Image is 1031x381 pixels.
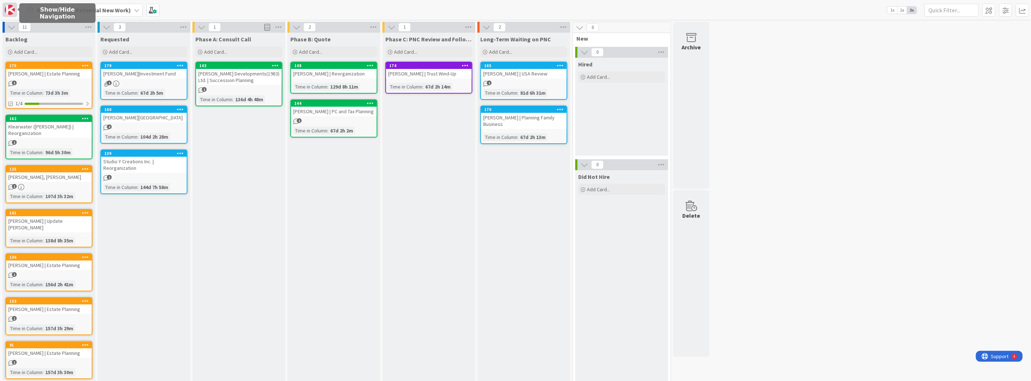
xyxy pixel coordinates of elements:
div: [PERSON_NAME] | Update [PERSON_NAME] [6,216,92,232]
div: 144 [294,101,377,106]
div: [PERSON_NAME][GEOGRAPHIC_DATA] [101,113,187,122]
div: 107d 3h 32m [44,192,75,200]
span: 1 [297,118,302,123]
span: 1 [12,140,17,145]
span: Phase A: Consult Call [195,36,251,43]
div: 143 [199,63,282,68]
span: 1 [398,23,411,32]
div: 136 [6,254,92,261]
span: 0 [591,48,604,57]
div: [PERSON_NAME] | Reorganization [291,69,377,78]
div: [PERSON_NAME] | Estate Planning [6,304,92,314]
div: Time in Column [103,183,137,191]
span: 1 [208,23,221,32]
div: 179[PERSON_NAME]|Investment Fund [101,62,187,78]
span: : [517,89,518,97]
div: 91[PERSON_NAME] | Estate Planning [6,342,92,358]
div: 175 [6,62,92,69]
div: 174 [386,62,472,69]
div: Time in Column [103,89,137,97]
div: 170[PERSON_NAME] | Planning Family Business [481,106,567,129]
span: : [42,148,44,156]
div: Time in Column [8,192,42,200]
div: [PERSON_NAME] | Trust Wind-Up [386,69,472,78]
div: 175 [9,63,92,68]
div: 148 [291,62,377,69]
a: 175[PERSON_NAME] | Estate PlanningTime in Column:73d 3h 3m1/4 [5,62,92,109]
input: Quick Filter... [924,4,979,17]
div: 144[PERSON_NAME] | PC and Tax Planning [291,100,377,116]
div: Time in Column [293,127,327,135]
div: [PERSON_NAME] | Planning Family Business [481,113,567,129]
div: 104d 2h 28m [138,133,170,141]
div: 141 [9,210,92,216]
span: Did Not Hire [578,173,610,180]
div: 170 [481,106,567,113]
div: [PERSON_NAME]|Investment Fund [101,69,187,78]
span: 3 [113,23,126,32]
span: : [327,127,328,135]
span: 0 [591,160,604,169]
a: 136[PERSON_NAME] | Estate PlanningTime in Column:156d 2h 41m [5,253,92,291]
div: 148[PERSON_NAME] | Reorganization [291,62,377,78]
span: 1/4 [16,100,22,107]
div: 67d 2h 5m [138,89,165,97]
span: Requested [100,36,129,43]
span: 3x [907,7,917,14]
div: 170 [484,107,567,112]
span: 2 [107,124,112,129]
a: 141[PERSON_NAME] | Update [PERSON_NAME]Time in Column:138d 8h 35m [5,209,92,247]
b: Potential New Work) [76,7,131,14]
div: 143[PERSON_NAME] Developments(1983) Ltd. | Succession Planning [196,62,282,85]
div: 139Studio Y Creations Inc. | Reorganization [101,150,187,173]
span: 1 [12,81,17,85]
div: [PERSON_NAME] | USA Review [481,69,567,78]
div: 157d 3h 29m [44,324,75,332]
div: 136[PERSON_NAME] | Estate Planning [6,254,92,270]
span: : [137,89,138,97]
div: [PERSON_NAME] Developments(1983) Ltd. | Succession Planning [196,69,282,85]
div: Time in Column [293,83,327,91]
div: Time in Column [103,133,137,141]
a: 165[PERSON_NAME] | USA ReviewTime in Column:81d 6h 31m [480,62,567,100]
span: Phase C: PNC Review and Follow up [385,36,472,43]
img: Visit kanbanzone.com [5,5,15,15]
div: 67d 2h 14m [423,83,452,91]
span: 1 [12,184,17,189]
div: 136d 4h 48m [233,95,265,103]
span: Add Card... [204,49,227,55]
a: 91[PERSON_NAME] | Estate PlanningTime in Column:157d 3h 30m [5,341,92,379]
span: 1 [12,360,17,365]
div: 139 [101,150,187,157]
div: Archive [682,43,701,52]
span: 2 [303,23,316,32]
div: 156d 2h 41m [44,280,75,288]
span: 1 [202,87,207,92]
a: 125[PERSON_NAME], [PERSON_NAME]Time in Column:107d 3h 32m [5,165,92,203]
span: : [327,83,328,91]
span: Add Card... [587,186,610,193]
div: 165[PERSON_NAME] | USA Review [481,62,567,78]
div: 174[PERSON_NAME] | Trust Wind-Up [386,62,472,78]
a: 139Studio Y Creations Inc. | ReorganizationTime in Column:144d 7h 58m [100,149,187,194]
a: 170[PERSON_NAME] | Planning Family BusinessTime in Column:67d 2h 13m [480,106,567,144]
span: 1 [487,81,492,85]
span: : [517,133,518,141]
span: 1 [107,81,112,85]
div: 139 [104,151,187,156]
div: 162Klearwater ([PERSON_NAME]) | Reorganization [6,115,92,138]
div: Time in Column [198,95,232,103]
span: : [422,83,423,91]
span: Add Card... [587,74,610,80]
div: Time in Column [8,237,42,245]
span: : [137,183,138,191]
a: 160[PERSON_NAME][GEOGRAPHIC_DATA]Time in Column:104d 2h 28m [100,106,187,144]
div: Time in Column [8,324,42,332]
div: Klearwater ([PERSON_NAME]) | Reorganization [6,122,92,138]
span: 2x [897,7,907,14]
div: 73d 3h 3m [44,89,70,97]
div: 160 [104,107,187,112]
span: : [42,192,44,200]
span: : [42,324,44,332]
div: 133 [6,298,92,304]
